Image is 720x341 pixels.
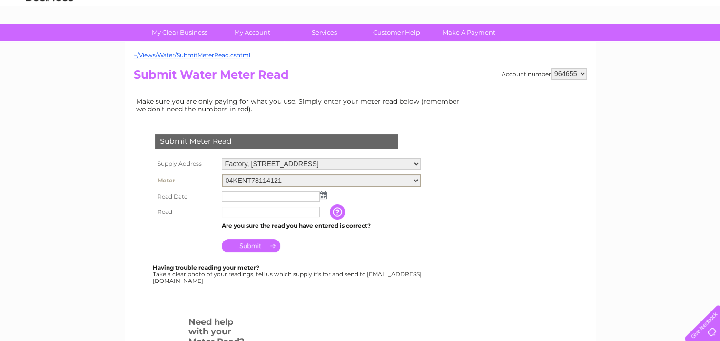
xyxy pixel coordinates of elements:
th: Read Date [153,189,219,204]
h2: Submit Water Meter Read [134,68,587,86]
a: Contact [657,40,680,48]
td: Are you sure the read you have entered is correct? [219,220,423,232]
div: Account number [502,68,587,80]
td: Make sure you are only paying for what you use. Simply enter your meter read below (remember we d... [134,95,467,115]
th: Read [153,204,219,220]
a: Log out [689,40,711,48]
a: My Clear Business [140,24,219,41]
a: Make A Payment [430,24,508,41]
a: Telecoms [603,40,631,48]
a: Energy [576,40,597,48]
a: ~/Views/Water/SubmitMeterRead.cshtml [134,51,250,59]
input: Information [330,204,347,220]
th: Meter [153,172,219,189]
a: Blog [637,40,651,48]
th: Supply Address [153,156,219,172]
a: Services [285,24,364,41]
div: Take a clear photo of your readings, tell us which supply it's for and send to [EMAIL_ADDRESS][DO... [153,264,423,284]
img: logo.png [25,25,74,54]
input: Submit [222,239,280,252]
div: Clear Business is a trading name of Verastar Limited (registered in [GEOGRAPHIC_DATA] No. 3667643... [136,5,585,46]
a: Water [552,40,571,48]
div: Submit Meter Read [155,134,398,149]
a: My Account [213,24,291,41]
img: ... [320,191,327,199]
a: Customer Help [357,24,436,41]
a: 0333 014 3131 [541,5,606,17]
b: Having trouble reading your meter? [153,264,259,271]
